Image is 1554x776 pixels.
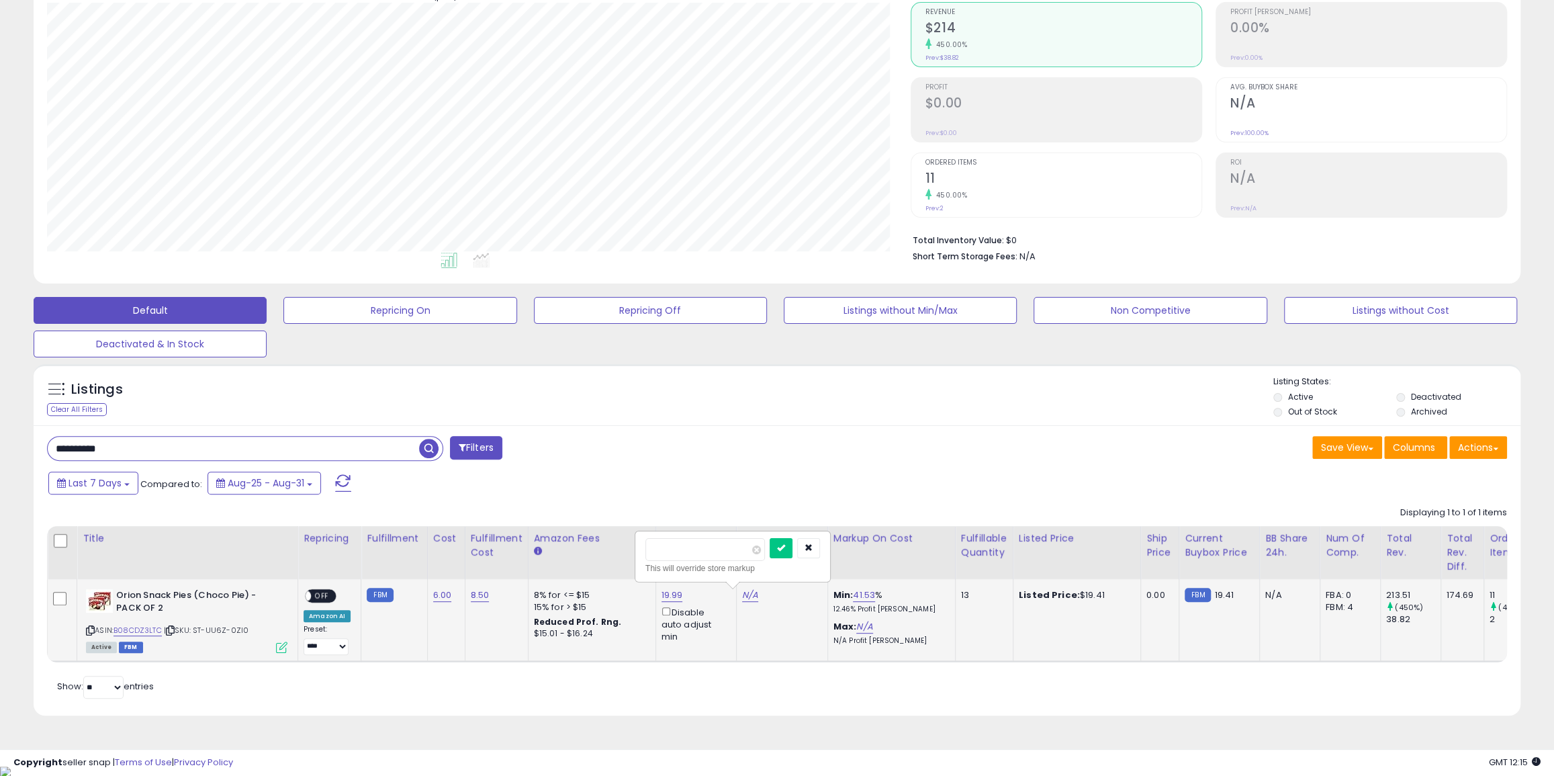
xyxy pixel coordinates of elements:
label: Out of Stock [1288,406,1337,417]
div: Preset: [304,625,351,655]
b: Short Term Storage Fees: [913,251,1017,262]
div: Title [83,531,292,546]
button: Listings without Min/Max [784,297,1017,324]
button: Last 7 Days [48,472,138,494]
div: This will override store markup [645,562,820,575]
h2: 0.00% [1230,20,1506,38]
div: Total Rev. Diff. [1447,531,1478,574]
p: N/A Profit [PERSON_NAME] [833,636,945,646]
div: Displaying 1 to 1 of 1 items [1400,507,1507,519]
div: N/A [1265,589,1310,601]
span: Avg. Buybox Share [1230,84,1506,91]
span: N/A [1019,250,1036,263]
h2: $0.00 [925,95,1201,114]
small: Prev: N/A [1230,204,1256,212]
div: 174.69 [1447,589,1473,601]
button: Default [34,297,267,324]
span: Aug-25 - Aug-31 [228,476,304,490]
strong: Copyright [13,756,62,769]
button: Columns [1384,436,1447,459]
label: Active [1288,391,1313,402]
img: 41-YZg9SN8L._SL40_.jpg [86,589,113,613]
h5: Listings [71,380,123,399]
div: Clear All Filters [47,403,107,416]
h2: 11 [925,171,1201,189]
small: Prev: $38.82 [925,54,959,62]
span: Columns [1393,441,1435,454]
span: Show: entries [57,680,154,693]
small: Amazon Fees. [534,546,542,558]
b: Max: [833,620,857,633]
p: Listing States: [1273,376,1520,388]
small: (450%) [1395,602,1423,613]
button: Filters [450,436,502,460]
div: Num of Comp. [1326,531,1375,560]
div: Amazon Fees [534,531,650,546]
button: Deactivated & In Stock [34,331,267,357]
div: Cost [433,531,459,546]
div: Amazon AI [304,610,351,622]
b: Orion Snack Pies (Choco Pie) - PACK OF 2 [116,589,279,617]
div: Ship Price [1146,531,1173,560]
small: (450%) [1498,602,1526,613]
div: $19.41 [1019,589,1130,601]
span: Compared to: [140,478,202,490]
small: Prev: $0.00 [925,129,957,137]
div: ASIN: [86,589,287,652]
b: Min: [833,589,854,601]
div: Repricing [304,531,355,546]
div: 38.82 [1386,613,1441,626]
div: Fulfillment [367,531,421,546]
small: Prev: 0.00% [1230,54,1263,62]
span: 2025-09-8 12:15 GMT [1489,756,1541,769]
button: Listings without Cost [1284,297,1517,324]
li: $0 [913,231,1497,247]
div: 213.51 [1386,589,1441,601]
a: 41.53 [853,589,875,602]
button: Repricing Off [534,297,767,324]
button: Save View [1312,436,1382,459]
small: FBM [1185,588,1211,602]
div: Ordered Items [1490,531,1539,560]
a: 19.99 [661,589,683,602]
span: 19.41 [1214,589,1234,601]
a: Terms of Use [115,756,172,769]
label: Archived [1411,406,1447,417]
button: Repricing On [283,297,516,324]
small: 450.00% [931,190,968,200]
div: 0.00 [1146,589,1169,601]
h2: $214 [925,20,1201,38]
a: Privacy Policy [174,756,233,769]
div: 8% for <= $15 [534,589,645,601]
span: All listings currently available for purchase on Amazon [86,642,117,653]
div: 2 [1490,613,1544,626]
span: Revenue [925,9,1201,16]
div: $15.01 - $16.24 [534,628,645,640]
div: Fulfillable Quantity [961,531,1007,560]
span: Last 7 Days [68,476,122,490]
span: Profit [925,84,1201,91]
div: 15% for > $15 [534,601,645,613]
b: Reduced Prof. Rng. [534,616,622,628]
a: N/A [856,620,872,634]
div: Fulfillment Cost [471,531,522,560]
div: seller snap | | [13,757,233,769]
th: The percentage added to the cost of goods (COGS) that forms the calculator for Min & Max prices. [827,526,955,579]
div: % [833,589,945,614]
div: 11 [1490,589,1544,601]
div: FBA: 0 [1326,589,1370,601]
a: 6.00 [433,589,452,602]
label: Deactivated [1411,391,1461,402]
span: Profit [PERSON_NAME] [1230,9,1506,16]
h2: N/A [1230,95,1506,114]
small: Prev: 100.00% [1230,129,1269,137]
span: | SKU: ST-UU6Z-0ZI0 [164,625,248,636]
div: Total Rev. [1386,531,1435,560]
span: ROI [1230,159,1506,167]
button: Actions [1449,436,1507,459]
a: B08CDZ3LTC [113,625,162,636]
div: Disable auto adjust min [661,605,726,643]
b: Total Inventory Value: [913,234,1004,246]
small: FBM [367,588,393,602]
span: FBM [119,642,143,653]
